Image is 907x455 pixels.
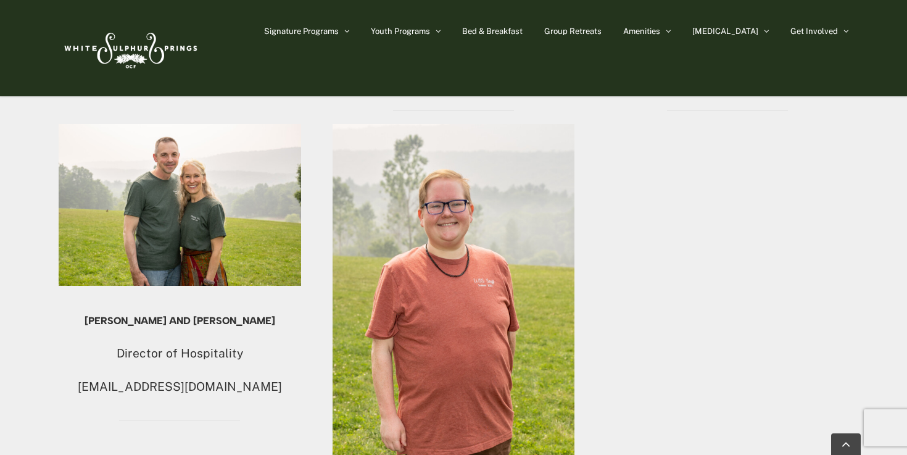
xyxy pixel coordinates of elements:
[371,27,430,35] span: Youth Programs
[59,377,301,398] p: [EMAIL_ADDRESS][DOMAIN_NAME]
[623,27,660,35] span: Amenities
[59,315,301,327] h5: [PERSON_NAME] and [PERSON_NAME]
[59,343,301,364] p: Director of Hospitality
[544,27,602,35] span: Group Retreats
[462,27,523,35] span: Bed & Breakfast
[692,27,758,35] span: [MEDICAL_DATA]
[59,19,201,77] img: White Sulphur Springs Logo
[59,124,301,286] img: 230629_3901
[790,27,838,35] span: Get Involved
[264,27,339,35] span: Signature Programs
